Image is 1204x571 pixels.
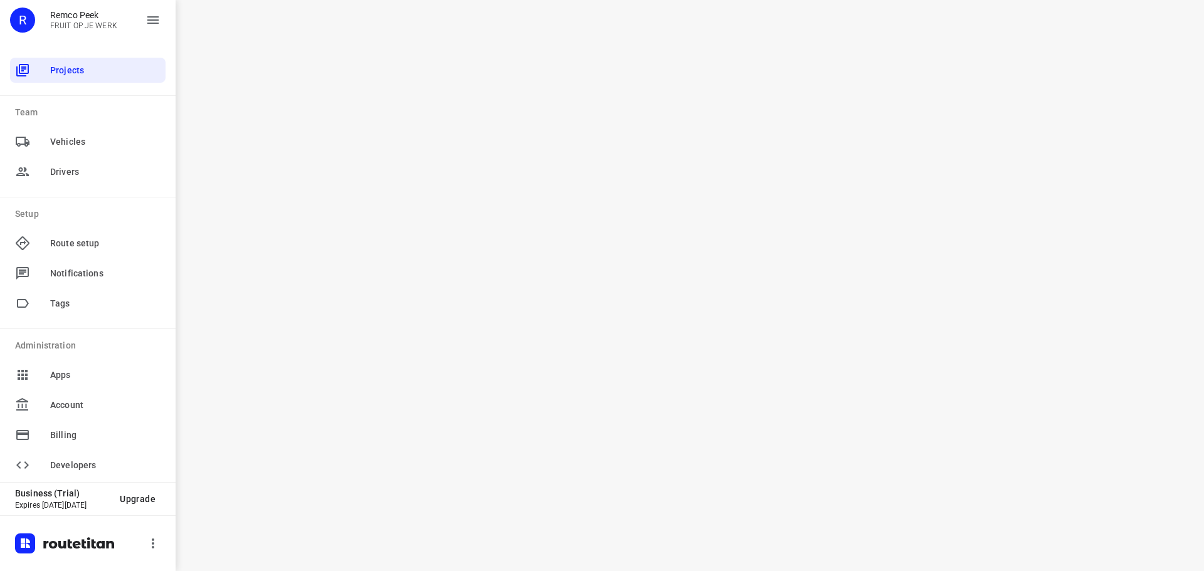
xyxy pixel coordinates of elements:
div: Developers [10,453,166,478]
p: Remco Peek [50,10,117,20]
div: R [10,8,35,33]
p: FRUIT OP JE WERK [50,21,117,30]
span: Developers [50,459,161,472]
div: Billing [10,422,166,448]
p: Administration [15,339,166,352]
button: Upgrade [110,488,166,510]
span: Billing [50,429,161,442]
span: Account [50,399,161,412]
span: Upgrade [120,494,156,504]
span: Drivers [50,165,161,179]
span: Projects [50,64,161,77]
span: Vehicles [50,135,161,149]
span: Route setup [50,237,161,250]
span: Tags [50,297,161,310]
div: Vehicles [10,129,166,154]
div: Notifications [10,261,166,286]
div: Drivers [10,159,166,184]
div: Apps [10,362,166,387]
div: Account [10,392,166,417]
p: Setup [15,207,166,221]
div: Projects [10,58,166,83]
div: Tags [10,291,166,316]
p: Expires [DATE][DATE] [15,501,110,510]
span: Notifications [50,267,161,280]
p: Business (Trial) [15,488,110,498]
div: Route setup [10,231,166,256]
p: Team [15,106,166,119]
span: Apps [50,369,161,382]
